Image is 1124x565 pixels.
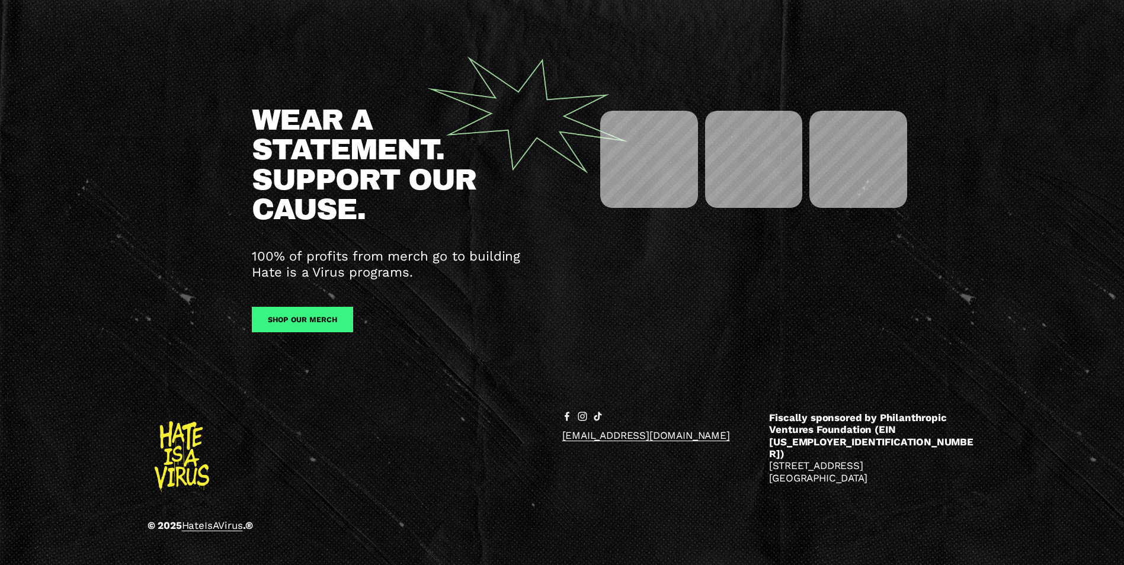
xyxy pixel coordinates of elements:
[252,248,525,280] span: 100% of profits from merch go to building Hate is a Virus programs.
[578,412,587,421] a: instagram-unauth
[182,519,243,531] a: HateIsAVirus
[593,412,603,421] a: TikTok
[562,412,572,421] a: facebook-unauth
[243,519,254,531] strong: .®
[252,105,558,224] h2: WEAR A STATEMENT. SUPPORT OUR CAUSE.
[252,307,353,332] a: Shop our merch
[769,412,973,460] strong: Fiscally sponsored by Philanthropic Ventures Foundation (EIN [US_EMPLOYER_IDENTIFICATION_NUMBER])
[148,519,182,531] strong: © 2025
[562,429,730,441] a: [EMAIL_ADDRESS][DOMAIN_NAME]
[769,412,976,484] p: [STREET_ADDRESS] [GEOGRAPHIC_DATA]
